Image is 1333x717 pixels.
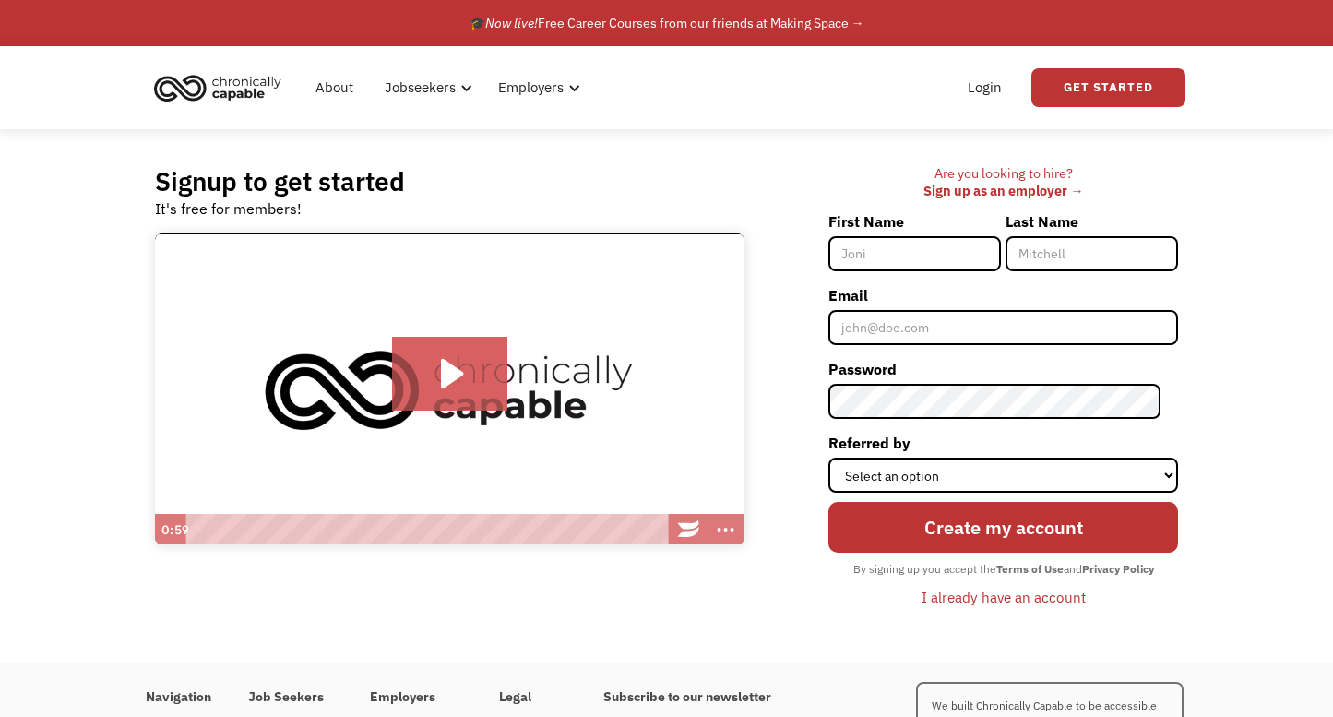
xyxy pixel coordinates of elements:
[908,581,1100,613] a: I already have an account
[828,428,1178,458] label: Referred by
[671,514,708,545] a: Wistia Logo -- Learn More
[155,197,302,220] div: It's free for members!
[392,337,507,411] button: Play Video: Introducing Chronically Capable
[828,207,1001,236] label: First Name
[146,689,211,706] h4: Navigation
[485,15,538,31] em: Now live!
[498,77,564,99] div: Employers
[155,233,744,545] img: Introducing Chronically Capable
[1006,236,1178,271] input: Mitchell
[828,236,1001,271] input: Joni
[828,207,1178,613] form: Member-Signup-Form
[996,562,1064,576] strong: Terms of Use
[149,67,295,108] a: home
[499,689,566,706] h4: Legal
[470,12,864,34] div: 🎓 Free Career Courses from our friends at Making Space →
[1006,207,1178,236] label: Last Name
[155,165,405,197] h2: Signup to get started
[1031,68,1185,107] a: Get Started
[708,514,744,545] button: Show more buttons
[487,58,586,117] div: Employers
[844,557,1163,581] div: By signing up you accept the and
[195,514,661,545] div: Playbar
[957,58,1013,117] a: Login
[923,182,1083,199] a: Sign up as an employer →
[828,502,1178,553] input: Create my account
[922,586,1086,608] div: I already have an account
[828,354,1178,384] label: Password
[248,689,333,706] h4: Job Seekers
[374,58,478,117] div: Jobseekers
[828,281,1178,310] label: Email
[370,689,462,706] h4: Employers
[828,310,1178,345] input: john@doe.com
[828,165,1178,199] div: Are you looking to hire? ‍
[1082,562,1154,576] strong: Privacy Policy
[603,689,814,706] h4: Subscribe to our newsletter
[304,58,364,117] a: About
[149,67,287,108] img: Chronically Capable logo
[385,77,456,99] div: Jobseekers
